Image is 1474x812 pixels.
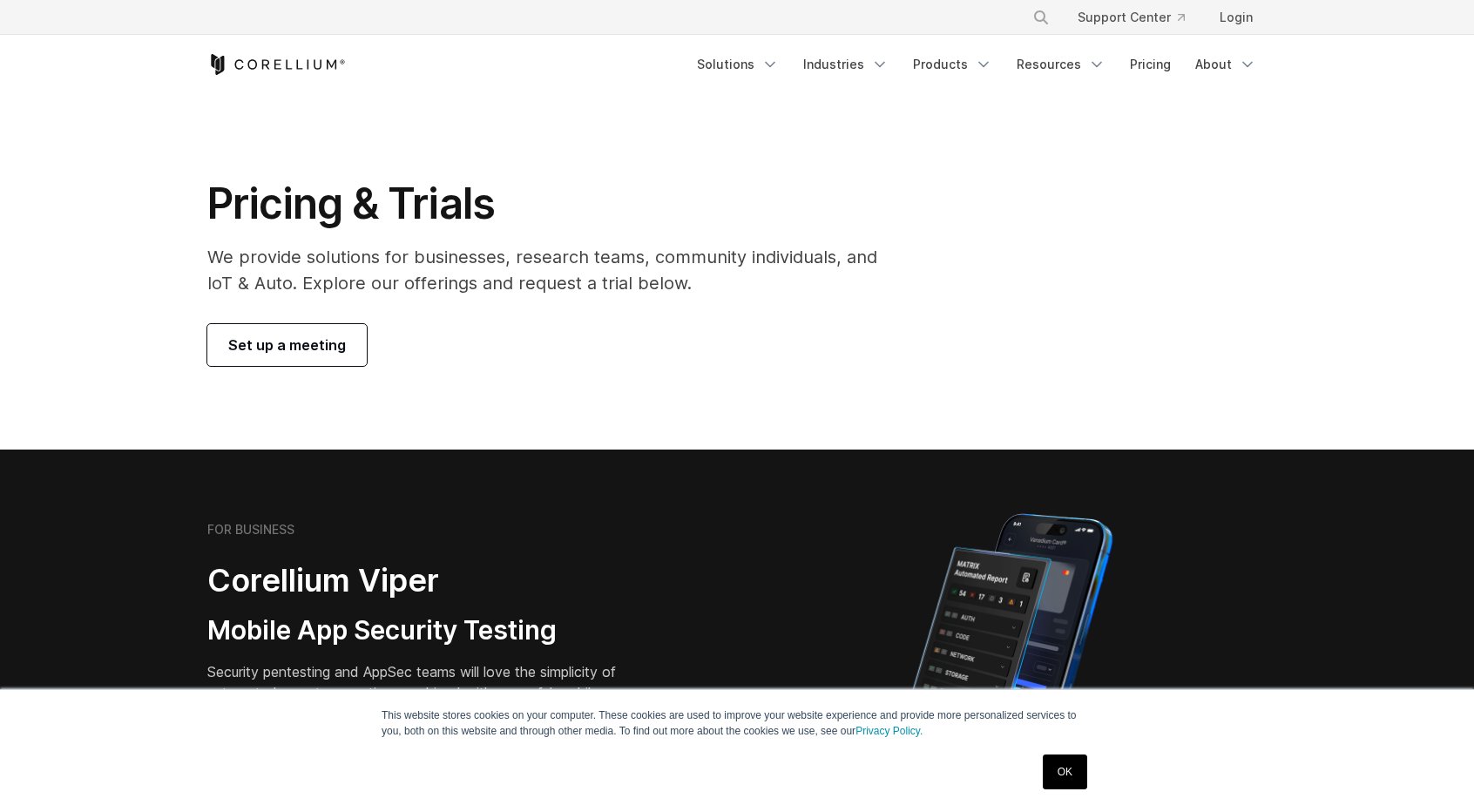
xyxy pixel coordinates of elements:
[1185,49,1267,80] a: About
[1011,2,1267,33] div: Navigation Menu
[686,49,789,80] a: Solutions
[686,49,1267,80] div: Navigation Menu
[207,324,367,366] a: Set up a meeting
[207,661,653,724] p: Security pentesting and AppSec teams will love the simplicity of automated report generation comb...
[1119,49,1181,80] a: Pricing
[207,244,902,296] p: We provide solutions for businesses, research teams, community individuals, and IoT & Auto. Explo...
[1064,2,1199,33] a: Support Center
[1043,754,1087,789] a: OK
[207,178,902,230] h1: Pricing & Trials
[1006,49,1116,80] a: Resources
[1025,2,1057,33] button: Search
[207,614,653,647] h3: Mobile App Security Testing
[1206,2,1267,33] a: Login
[855,725,923,737] a: Privacy Policy.
[903,49,1003,80] a: Products
[207,561,653,600] h2: Corellium Viper
[793,49,899,80] a: Industries
[382,707,1092,739] p: This website stores cookies on your computer. These cookies are used to improve your website expe...
[207,522,294,538] h6: FOR BUSINESS
[880,505,1142,810] img: Corellium MATRIX automated report on iPhone showing app vulnerability test results across securit...
[207,54,346,75] a: Corellium Home
[228,335,346,355] span: Set up a meeting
